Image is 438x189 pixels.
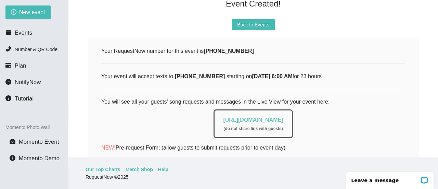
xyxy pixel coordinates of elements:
span: Events [15,29,32,36]
b: [PHONE_NUMBER] [175,73,225,79]
span: Tutorial [15,95,34,102]
b: [PHONE_NUMBER] [204,48,254,54]
span: Back to Events [237,21,269,28]
span: NEW! [101,145,116,151]
b: [DATE] 6:00 AM [252,73,292,79]
span: camera [10,139,15,144]
span: plus-circle [11,9,16,16]
span: message [5,79,11,85]
div: Your event will accept texts to starting on for 23 hours [101,72,405,81]
span: info-circle [5,95,11,101]
a: [URL][DOMAIN_NAME] [223,117,283,123]
span: NotifyNow [15,79,41,85]
iframe: LiveChat chat widget [342,167,438,189]
span: info-circle [10,155,15,161]
span: Plan [15,62,26,69]
p: Pre-request Form: (allow guests to submit requests prior to event day) [101,143,405,152]
div: RequestNow © 2025 [86,173,419,181]
span: Momento Demo [19,155,60,162]
span: Your RequestNow number for this event is [101,48,254,54]
span: New event [19,8,45,16]
span: credit-card [5,62,11,68]
span: Momento Event [19,139,59,145]
span: calendar [5,29,11,35]
a: Help [158,166,168,173]
button: Back to Events [232,19,274,30]
a: Merch Shop [126,166,153,173]
button: plus-circleNew event [5,5,51,19]
span: phone [5,46,11,52]
div: ( do not share link with guests ) [223,126,283,132]
span: Number & QR Code [15,47,57,52]
a: Our Top Charts [86,166,120,173]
